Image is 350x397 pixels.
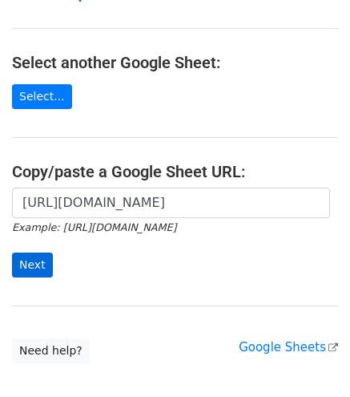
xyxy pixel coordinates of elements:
[239,340,338,354] a: Google Sheets
[12,188,330,218] input: Paste your Google Sheet URL here
[270,320,350,397] iframe: Chat Widget
[12,53,338,72] h4: Select another Google Sheet:
[12,84,72,109] a: Select...
[12,162,338,181] h4: Copy/paste a Google Sheet URL:
[12,253,53,277] input: Next
[12,221,176,233] small: Example: [URL][DOMAIN_NAME]
[12,338,90,363] a: Need help?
